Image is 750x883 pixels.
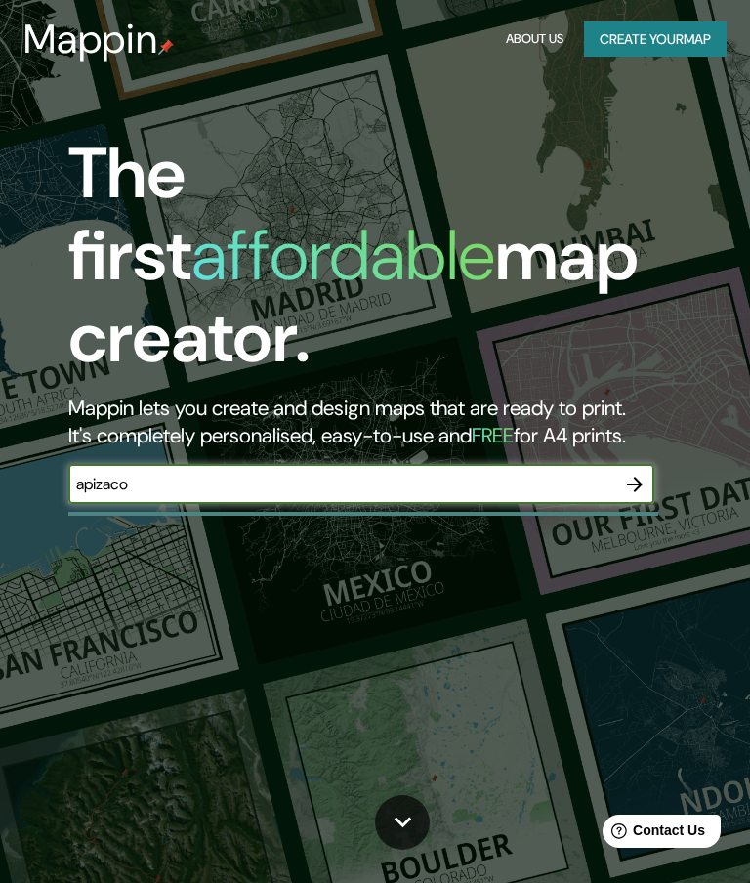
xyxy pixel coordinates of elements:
[576,807,729,862] iframe: Help widget launcher
[23,16,158,63] h3: Mappin
[472,422,514,449] h5: FREE
[68,473,615,495] input: Choose your favourite place
[584,21,727,58] button: Create yourmap
[68,133,668,395] h1: The first map creator.
[191,210,495,301] h1: affordable
[501,21,568,58] button: About Us
[68,395,668,449] h2: Mappin lets you create and design maps that are ready to print. It's completely personalised, eas...
[158,39,174,55] img: mappin-pin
